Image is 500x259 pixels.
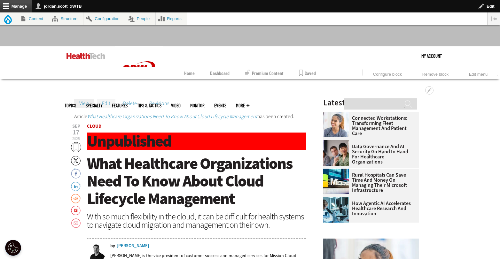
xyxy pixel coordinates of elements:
[115,46,163,94] img: Home
[323,112,352,117] a: nurse smiling at patient
[420,70,451,77] a: Remove block
[299,67,316,79] a: Saved
[236,103,249,108] span: More
[323,144,415,164] a: Data Governance and AI Security Go Hand in Hand for Healthcare Organizations
[87,123,102,129] a: Cloud
[488,12,500,25] button: Vertical orientation
[83,12,125,25] a: Configuration
[466,70,490,77] a: Edit menu
[425,86,434,95] button: Open Primary tabs configuration options
[421,46,442,65] a: My Account
[323,197,349,223] img: scientist looks through microscope in lab
[171,103,181,108] a: Video
[323,169,349,194] img: Microsoft building
[323,112,349,137] img: nurse smiling at patient
[87,212,306,229] div: With so much flexibility in the cloud, it can be difficult for health systems to navigate cloud m...
[74,114,306,119] div: Status message
[323,140,352,145] a: woman discusses data governance
[323,116,415,136] a: Connected Workstations: Transforming Fleet Management and Patient Care
[71,124,81,129] span: Sep
[115,88,163,95] a: CDW
[87,113,257,120] a: What Healthcare Organizations Need To Know About Cloud Lifecycle Management
[323,169,352,174] a: Microsoft building
[65,103,76,108] span: Topics
[71,129,81,136] span: 17
[134,11,366,40] iframe: advertisement
[112,103,128,108] a: Features
[156,12,187,25] a: Reports
[72,136,80,141] span: 2025
[117,244,149,248] a: [PERSON_NAME]
[371,70,404,77] a: Configure block
[125,12,155,25] a: People
[323,99,419,107] h3: Latest Articles
[110,244,115,248] span: by
[5,240,21,256] button: Open Preferences
[184,67,195,79] a: Home
[86,103,102,108] span: Specialty
[323,172,415,193] a: Rural Hospitals Can Save Time and Money on Managing Their Microsoft Infrastructure
[323,140,349,166] img: woman discusses data governance
[87,153,293,209] span: What Healthcare Organizations Need To Know About Cloud Lifecycle Management
[323,197,352,202] a: scientist looks through microscope in lab
[17,12,49,25] a: Content
[5,240,21,256] div: Cookie Settings
[214,103,226,108] a: Events
[137,103,161,108] a: Tips & Tactics
[87,133,306,150] h1: Unpublished
[210,67,230,79] a: Dashboard
[421,46,442,65] div: User menu
[323,201,415,216] a: How Agentic AI Accelerates Healthcare Research and Innovation
[49,12,83,25] a: Structure
[245,67,284,79] a: Premium Content
[66,53,105,59] img: Home
[190,103,205,108] a: MonITor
